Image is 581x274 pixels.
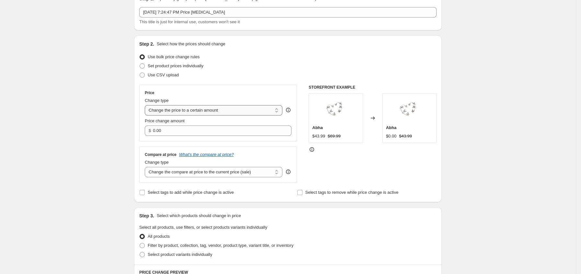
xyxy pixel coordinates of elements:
[312,125,323,130] span: Abha
[396,97,422,123] img: 5-removebg-preview_92135b2d-835b-4ae5-ac0e-b271969df02b_80x.png
[309,85,437,90] h6: STOREFRONT EXAMPLE
[139,41,154,47] h2: Step 2.
[328,133,341,139] strike: $69.99
[145,98,169,103] span: Change type
[145,152,177,157] h3: Compare at price
[399,133,412,139] strike: $43.99
[148,190,234,195] span: Select tags to add while price change is active
[386,133,397,139] div: $0.00
[145,90,154,95] h3: Price
[139,19,240,24] span: This title is just for internal use, customers won't see it
[148,63,203,68] span: Set product prices individually
[148,243,293,248] span: Filter by product, collection, tag, vendor, product type, variant title, or inventory
[145,160,169,165] span: Change type
[148,72,179,77] span: Use CSV upload
[305,190,399,195] span: Select tags to remove while price change is active
[153,126,281,136] input: 80.00
[285,107,291,113] div: help
[157,41,225,47] p: Select how the prices should change
[323,97,349,123] img: 5-removebg-preview_92135b2d-835b-4ae5-ac0e-b271969df02b_80x.png
[285,169,291,175] div: help
[179,152,234,157] button: What's the compare at price?
[148,234,170,239] span: All products
[139,213,154,219] h2: Step 3.
[149,128,151,133] span: $
[157,213,241,219] p: Select which products should change in price
[386,125,397,130] span: Abha
[148,252,212,257] span: Select product variants individually
[312,133,325,139] div: $43.99
[139,225,267,230] span: Select all products, use filters, or select products variants individually
[139,7,437,17] input: 30% off holiday sale
[145,118,185,123] span: Price change amount
[148,54,199,59] span: Use bulk price change rules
